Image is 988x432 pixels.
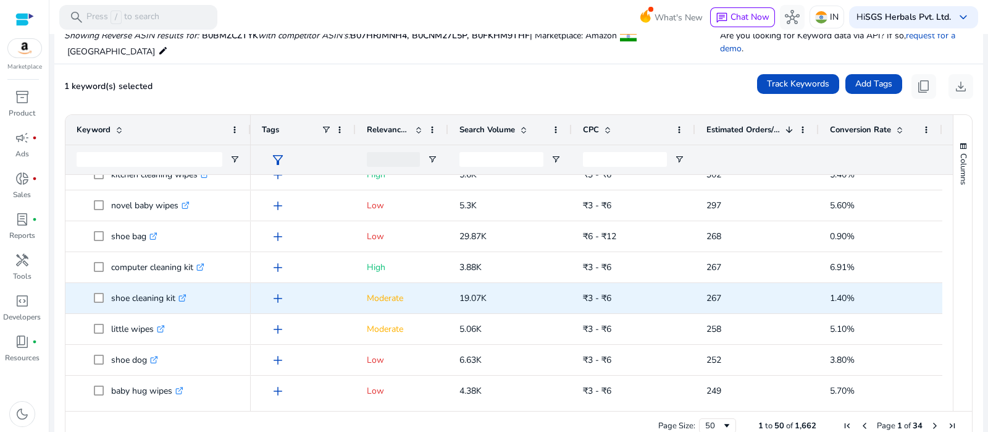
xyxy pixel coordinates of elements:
[367,124,410,135] span: Relevance Score
[845,74,902,94] button: Add Tags
[948,74,973,99] button: download
[947,421,957,431] div: Last Page
[270,384,285,399] span: add
[367,162,437,187] p: High
[15,294,30,308] span: code_blocks
[705,420,722,431] div: 50
[427,155,437,164] button: Open Filter Menu
[9,230,35,241] p: Reports
[367,286,437,311] p: Moderate
[767,77,829,90] span: Track Keywords
[583,261,611,273] span: ₹3 - ₹6
[716,12,728,24] span: chat
[785,10,800,25] span: hub
[77,124,111,135] span: Keyword
[15,130,30,145] span: campaign
[583,169,611,180] span: ₹3 - ₹6
[270,229,285,244] span: add
[757,74,839,94] button: Track Keywords
[8,39,41,57] img: amazon.svg
[655,7,703,28] span: What's New
[111,11,122,24] span: /
[706,261,721,273] span: 267
[158,43,168,58] mat-icon: edit
[459,169,477,180] span: 5.6K
[830,323,855,335] span: 5.10%
[111,193,190,218] p: novel baby wipes
[706,385,721,397] span: 249
[958,153,969,185] span: Columns
[270,167,285,182] span: add
[731,11,769,23] span: Chat Now
[9,108,35,119] p: Product
[459,354,482,366] span: 6.63K
[780,5,805,30] button: hub
[459,385,482,397] span: 4.38K
[111,347,158,373] p: shoe dog
[710,7,775,27] button: chatChat Now
[860,421,869,431] div: Previous Page
[230,155,240,164] button: Open Filter Menu
[904,420,911,431] span: of
[916,79,931,94] span: content_copy
[15,171,30,186] span: donut_small
[111,286,186,311] p: shoe cleaning kit
[111,162,209,187] p: kitchen cleaning wipes
[830,261,855,273] span: 6.91%
[830,169,855,180] span: 5.40%
[795,420,816,431] span: 1,662
[830,354,855,366] span: 3.80%
[706,200,721,211] span: 297
[765,420,772,431] span: to
[13,189,31,200] p: Sales
[830,6,839,28] p: IN
[270,353,285,368] span: add
[706,354,721,366] span: 252
[786,420,793,431] span: of
[583,354,611,366] span: ₹3 - ₹6
[5,352,40,363] p: Resources
[953,79,968,94] span: download
[111,255,204,280] p: computer cleaning kit
[830,231,855,242] span: 0.90%
[270,322,285,337] span: add
[956,10,971,25] span: keyboard_arrow_down
[15,212,30,227] span: lab_profile
[830,292,855,304] span: 1.40%
[111,224,157,249] p: shoe bag
[913,420,923,431] span: 34
[7,62,42,72] p: Marketplace
[706,292,721,304] span: 267
[856,13,951,22] p: Hi
[367,347,437,373] p: Low
[674,155,684,164] button: Open Filter Menu
[15,90,30,104] span: inventory_2
[830,200,855,211] span: 5.60%
[3,311,41,323] p: Developers
[706,323,721,335] span: 258
[270,153,285,167] span: filter_alt
[459,323,482,335] span: 5.06K
[583,231,616,242] span: ₹6 - ₹12
[111,316,165,342] p: little wipes
[774,420,784,431] span: 50
[67,46,155,57] span: [GEOGRAPHIC_DATA]
[32,176,37,181] span: fiber_manual_record
[86,11,159,24] p: Press to search
[830,124,891,135] span: Conversion Rate
[815,11,827,23] img: in.svg
[270,260,285,275] span: add
[367,255,437,280] p: High
[720,29,973,55] p: Are you looking for Keyword data via API? If so, .
[459,124,515,135] span: Search Volume
[367,193,437,218] p: Low
[69,10,84,25] span: search
[15,148,29,159] p: Ads
[262,124,279,135] span: Tags
[270,198,285,213] span: add
[658,420,695,431] div: Page Size:
[583,292,611,304] span: ₹3 - ₹6
[459,261,482,273] span: 3.88K
[15,407,30,421] span: dark_mode
[32,339,37,344] span: fiber_manual_record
